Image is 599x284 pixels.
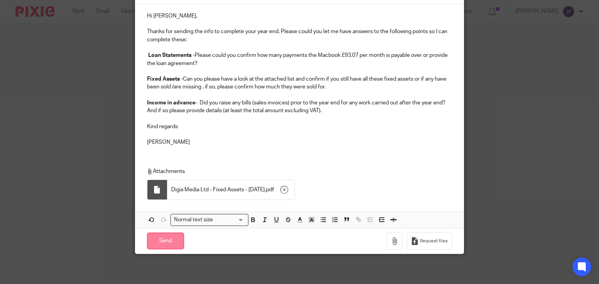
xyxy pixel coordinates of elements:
[193,53,195,58] strong: -
[147,100,195,106] strong: Income in advance
[147,99,452,115] p: - Did you raise any bills (sales invoices) prior to the year end for any work carried out after t...
[407,232,452,250] button: Request files
[170,214,248,226] div: Search for option
[147,12,452,20] p: Hi [PERSON_NAME],
[147,123,452,131] p: Kind regards
[147,138,452,146] p: [PERSON_NAME]
[167,180,294,199] div: .
[147,75,452,91] p: Can you please have a look at the attached list and confirm if you still have all these fixed ass...
[420,238,448,244] span: Request files
[147,51,452,67] p: Please could you confirm how many payments the Macbook £93.07 per month is payable over or provid...
[148,53,191,58] strong: Loan Statements
[147,76,183,82] strong: Fixed Assets -
[171,186,265,194] span: Digia Media Ltd - Fixed Assets - [DATE]
[216,216,244,224] input: Search for option
[172,216,215,224] span: Normal text size
[266,186,274,194] span: pdf
[147,168,448,175] p: Attachments
[147,28,452,44] p: Thanks for sending the info to complete your year end. Please could you let me have answers to th...
[147,233,184,249] input: Send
